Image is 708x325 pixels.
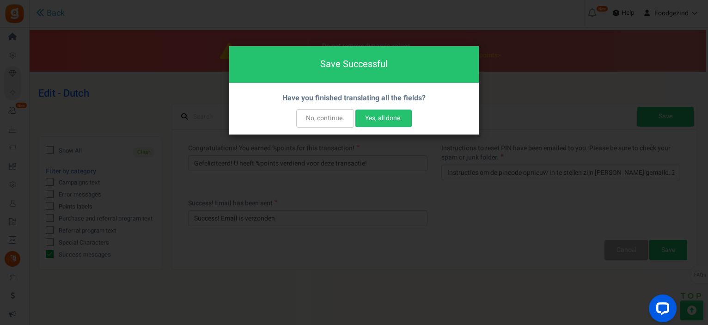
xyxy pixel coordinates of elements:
h4: Save Successful [241,58,467,71]
button: No, continue. [296,109,354,128]
button: Yes, all done. [355,110,412,127]
h5: Have you finished translating all the fields? [236,94,472,103]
